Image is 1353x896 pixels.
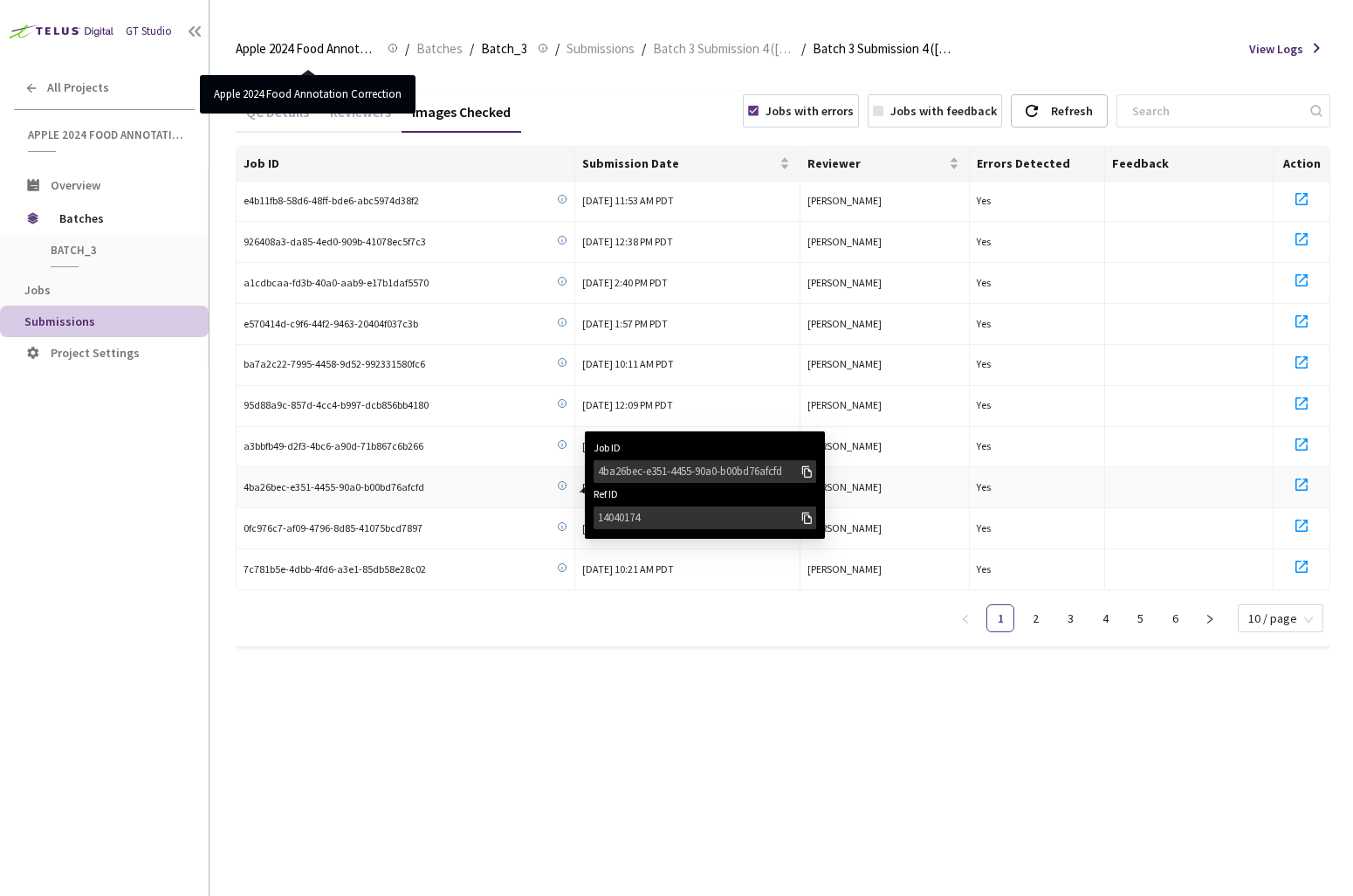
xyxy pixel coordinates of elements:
span: Yes [977,562,991,576]
span: Yes [977,276,991,289]
span: Jobs [24,282,51,298]
span: [PERSON_NAME] [807,357,882,370]
span: Yes [977,235,991,248]
span: [PERSON_NAME] [807,276,882,289]
th: Submission Date [575,147,800,182]
button: right [1196,604,1224,632]
span: Yes [977,194,991,207]
span: [PERSON_NAME] [807,317,882,330]
span: a3bbfb49-d2f3-4bc6-a90d-71b867c6b266 [244,438,423,455]
div: 14040174 [598,509,800,527]
div: 4ba26bec-e351-4455-90a0-b00bd76afcfd [598,463,800,480]
div: QC Details [236,103,319,133]
div: Refresh [1051,95,1093,127]
input: Search [1122,95,1308,127]
li: / [801,38,806,59]
span: Yes [977,521,991,534]
span: [DATE] 12:38 PM PDT [582,235,673,248]
span: 926408a3-da85-4ed0-909b-41078ec5f7c3 [244,234,426,251]
span: 0fc976c7-af09-4796-8d85-41075bcd7897 [244,520,422,537]
span: Reviewer [807,156,945,170]
span: All Projects [47,80,109,95]
span: Batch_3 [481,38,527,59]
span: [PERSON_NAME] [807,235,882,248]
span: Overview [51,177,100,193]
span: Submission Date [582,156,776,170]
span: Yes [977,480,991,493]
span: Ref ID [594,486,816,503]
a: 3 [1057,605,1083,631]
span: Batch_3 [51,243,180,258]
span: Batches [416,38,463,59]
span: [PERSON_NAME] [807,562,882,576]
span: [PERSON_NAME] [807,398,882,411]
button: left [951,604,979,632]
span: Submissions [567,38,635,59]
span: Yes [977,317,991,330]
span: Batch 3 Submission 4 ([DATE]) QC - [DATE] [813,38,954,59]
div: GT Studio [126,23,172,40]
span: 10 / page [1248,605,1313,631]
span: View Logs [1249,39,1303,59]
span: Job ID [594,440,816,457]
span: Yes [977,398,991,411]
span: 7c781b5e-4dbb-4fd6-a3e1-85db58e28c02 [244,562,426,578]
th: Reviewer [800,147,970,182]
span: [DATE] 10:21 AM PDT [582,562,674,576]
li: 3 [1056,604,1084,632]
li: / [642,38,646,59]
span: Batch 3 Submission 4 ([DATE]) [653,38,794,59]
li: 4 [1091,604,1119,632]
th: Job ID [237,147,575,182]
span: e570414d-c9f6-44f2-9463-20404f037c3b [244,316,418,333]
span: [DATE] 1:57 PM PDT [582,317,668,330]
span: Yes [977,357,991,370]
a: Submissions [563,38,638,58]
span: Yes [977,439,991,452]
span: [PERSON_NAME] [807,439,882,452]
span: ba7a2c22-7995-4458-9d52-992331580fc6 [244,356,425,373]
a: Batches [413,38,466,58]
span: [PERSON_NAME] [807,480,882,493]
span: a1cdbcaa-fd3b-40a0-aab9-e17b1daf5570 [244,275,429,292]
span: Submissions [24,314,95,329]
span: e4b11fb8-58d6-48ff-bde6-abc5974d38f2 [244,193,419,210]
li: Next Page [1196,604,1224,632]
span: [DATE] 12:09 PM PDT [582,398,673,411]
div: Reviewers [319,103,402,133]
th: Errors Detected [970,147,1105,182]
span: Apple 2024 Food Annotation Correction [236,38,377,59]
span: 95d88a9c-857d-4cc4-b997-dcb856bb4180 [244,397,429,414]
li: 1 [986,604,1014,632]
li: / [405,38,409,59]
span: Batches [59,201,179,236]
a: 5 [1127,605,1153,631]
th: Feedback [1105,147,1274,182]
span: Project Settings [51,345,140,361]
li: / [470,38,474,59]
span: [PERSON_NAME] [807,521,882,534]
span: Apple 2024 Food Annotation Correction [28,128,184,142]
span: left [960,614,971,624]
a: Batch 3 Submission 4 ([DATE]) [649,38,798,58]
span: [DATE] 10:11 AM PDT [582,357,674,370]
a: 4 [1092,605,1118,631]
span: [PERSON_NAME] [807,194,882,207]
li: / [555,38,560,59]
span: [DATE] 2:40 PM PDT [582,276,668,289]
a: 1 [987,605,1013,631]
span: right [1205,614,1215,624]
div: Jobs with errors [766,101,854,121]
div: Page Size [1238,604,1323,625]
li: 5 [1126,604,1154,632]
a: 2 [1022,605,1048,631]
div: Jobs with feedback [890,101,997,121]
li: Previous Page [951,604,979,632]
a: 6 [1162,605,1188,631]
th: Action [1274,147,1330,182]
div: Images Checked [402,103,521,133]
span: 4ba26bec-e351-4455-90a0-b00bd76afcfd [244,479,424,496]
li: 6 [1161,604,1189,632]
span: [DATE] 11:53 AM PDT [582,194,674,207]
li: 2 [1021,604,1049,632]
